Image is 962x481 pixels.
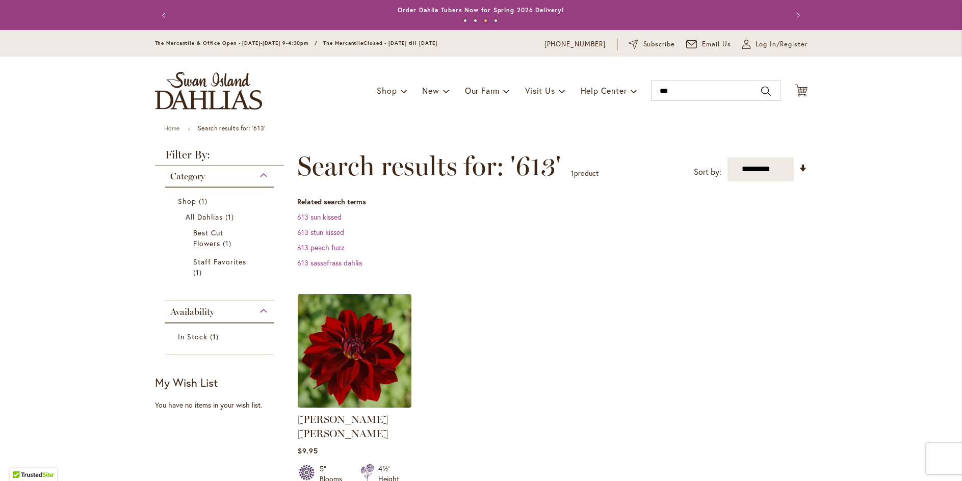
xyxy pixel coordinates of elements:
button: 2 of 4 [474,19,477,22]
span: Best Cut Flowers [193,228,223,248]
label: Sort by: [694,163,721,181]
span: Closed - [DATE] till [DATE] [363,40,437,46]
a: 613 sassafrass dahlia [297,258,362,268]
div: You have no items in your wish list. [155,400,291,410]
a: Email Us [686,39,731,49]
a: [PHONE_NUMBER] [544,39,606,49]
span: Staff Favorites [193,257,247,266]
a: In Stock 1 [178,331,264,342]
span: $9.95 [298,446,318,456]
button: Previous [155,5,175,25]
span: Log In/Register [756,39,808,49]
a: 613 peach fuzz [297,243,345,252]
a: Staff Favorites [193,256,249,278]
strong: Filter By: [155,149,284,166]
a: [PERSON_NAME] [PERSON_NAME] [298,413,388,440]
span: Visit Us [525,85,555,96]
a: Order Dahlia Tubers Now for Spring 2026 Delivery! [398,6,564,14]
span: 1 [199,196,210,206]
span: Email Us [702,39,731,49]
a: Home [164,124,180,132]
span: New [422,85,439,96]
a: Subscribe [629,39,675,49]
img: DEBORA RENAE [298,294,411,408]
button: Next [787,5,808,25]
p: product [571,165,599,181]
span: Subscribe [643,39,675,49]
a: Best Cut Flowers [193,227,249,249]
a: Log In/Register [742,39,808,49]
button: 3 of 4 [484,19,487,22]
span: 1 [571,168,574,178]
span: 1 [193,267,204,278]
button: 1 of 4 [463,19,467,22]
span: Help Center [581,85,627,96]
span: 1 [210,331,221,342]
span: 1 [223,238,234,249]
span: Availability [170,306,214,317]
span: In Stock [178,332,207,341]
strong: My Wish List [155,375,218,390]
span: All Dahlias [186,212,223,222]
span: 1 [225,211,237,222]
a: store logo [155,72,262,110]
span: The Mercantile & Office Open - [DATE]-[DATE] 9-4:30pm / The Mercantile [155,40,364,46]
a: 613 sun kissed [297,212,342,222]
span: Shop [377,85,397,96]
button: 4 of 4 [494,19,498,22]
iframe: Launch Accessibility Center [8,445,36,473]
a: Shop [178,196,264,206]
a: All Dahlias [186,211,256,222]
span: Search results for: '613' [297,151,561,181]
span: Category [170,171,205,182]
span: Shop [178,196,196,206]
a: DEBORA RENAE [298,400,411,410]
span: Our Farm [465,85,500,96]
a: 613 stun kissed [297,227,344,237]
strong: Search results for: '613' [198,124,266,132]
dt: Related search terms [297,197,808,207]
